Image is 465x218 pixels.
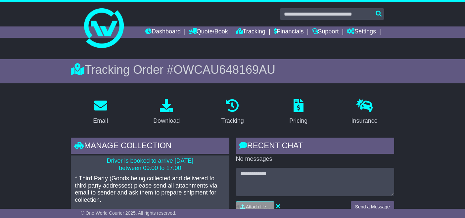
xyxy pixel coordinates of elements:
[71,138,229,155] div: Manage collection
[236,26,265,38] a: Tracking
[173,63,275,76] span: OWCAU648169AU
[71,63,394,77] div: Tracking Order #
[236,138,394,155] div: RECENT CHAT
[149,97,184,128] a: Download
[289,116,307,125] div: Pricing
[189,26,228,38] a: Quote/Book
[351,201,394,213] button: Send a Message
[347,97,382,128] a: Insurance
[285,97,312,128] a: Pricing
[221,116,244,125] div: Tracking
[75,175,225,203] p: * Third Party (Goods being collected and delivered to third party addresses) please send all atta...
[351,116,378,125] div: Insurance
[89,97,112,128] a: Email
[217,97,248,128] a: Tracking
[93,116,108,125] div: Email
[274,26,304,38] a: Financials
[81,210,176,216] span: © One World Courier 2025. All rights reserved.
[75,157,225,172] p: Driver is booked to arrive [DATE] between 09:00 to 17:00
[347,26,376,38] a: Settings
[145,26,181,38] a: Dashboard
[236,155,394,163] p: No messages
[312,26,339,38] a: Support
[153,116,180,125] div: Download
